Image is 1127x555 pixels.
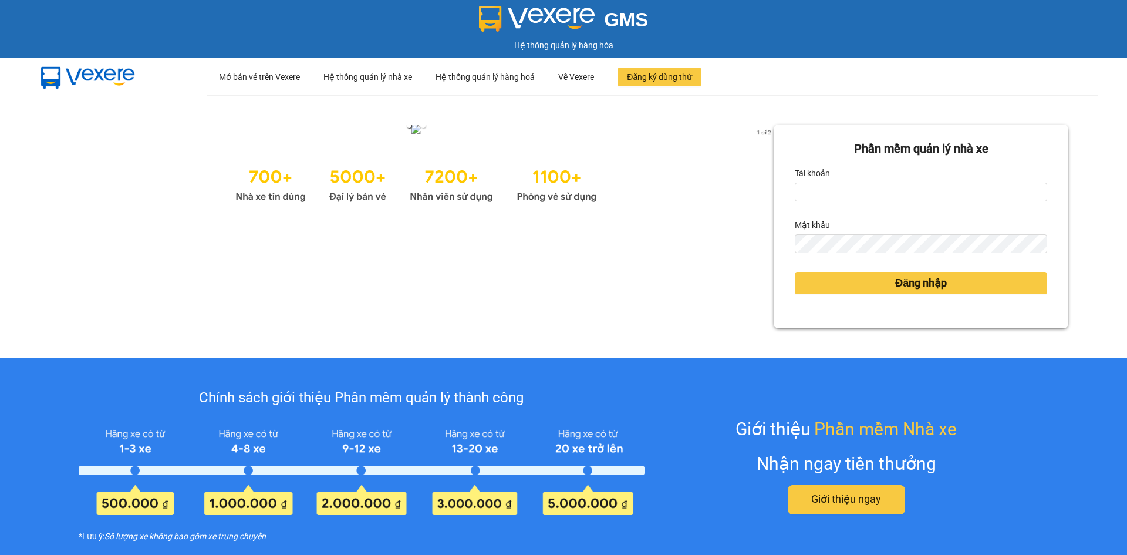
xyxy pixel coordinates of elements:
[79,424,644,514] img: policy-intruduce-detail.png
[79,387,644,409] div: Chính sách giới thiệu Phần mềm quản lý thành công
[811,491,881,507] span: Giới thiệu ngay
[795,140,1047,158] div: Phần mềm quản lý nhà xe
[814,415,957,443] span: Phần mềm Nhà xe
[235,161,597,206] img: Statistics.png
[795,183,1047,201] input: Tài khoản
[895,275,947,291] span: Đăng nhập
[436,58,535,96] div: Hệ thống quản lý hàng hoá
[407,123,411,128] li: slide item 1
[604,9,648,31] span: GMS
[29,58,147,96] img: mbUUG5Q.png
[757,125,774,137] button: next slide / item
[795,234,1047,253] input: Mật khẩu
[59,125,75,137] button: previous slide / item
[627,70,692,83] span: Đăng ký dùng thử
[618,68,701,86] button: Đăng ký dùng thử
[219,58,300,96] div: Mở bán vé trên Vexere
[479,6,595,32] img: logo 2
[3,39,1124,52] div: Hệ thống quản lý hàng hóa
[421,123,426,128] li: slide item 2
[788,485,905,514] button: Giới thiệu ngay
[104,530,266,543] i: Số lượng xe không bao gồm xe trung chuyển
[558,58,594,96] div: Về Vexere
[757,450,936,477] div: Nhận ngay tiền thưởng
[735,415,957,443] div: Giới thiệu
[753,125,774,140] p: 1 of 2
[795,216,830,234] label: Mật khẩu
[79,530,644,543] div: *Lưu ý:
[795,272,1047,294] button: Đăng nhập
[479,18,649,27] a: GMS
[323,58,412,96] div: Hệ thống quản lý nhà xe
[795,164,830,183] label: Tài khoản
